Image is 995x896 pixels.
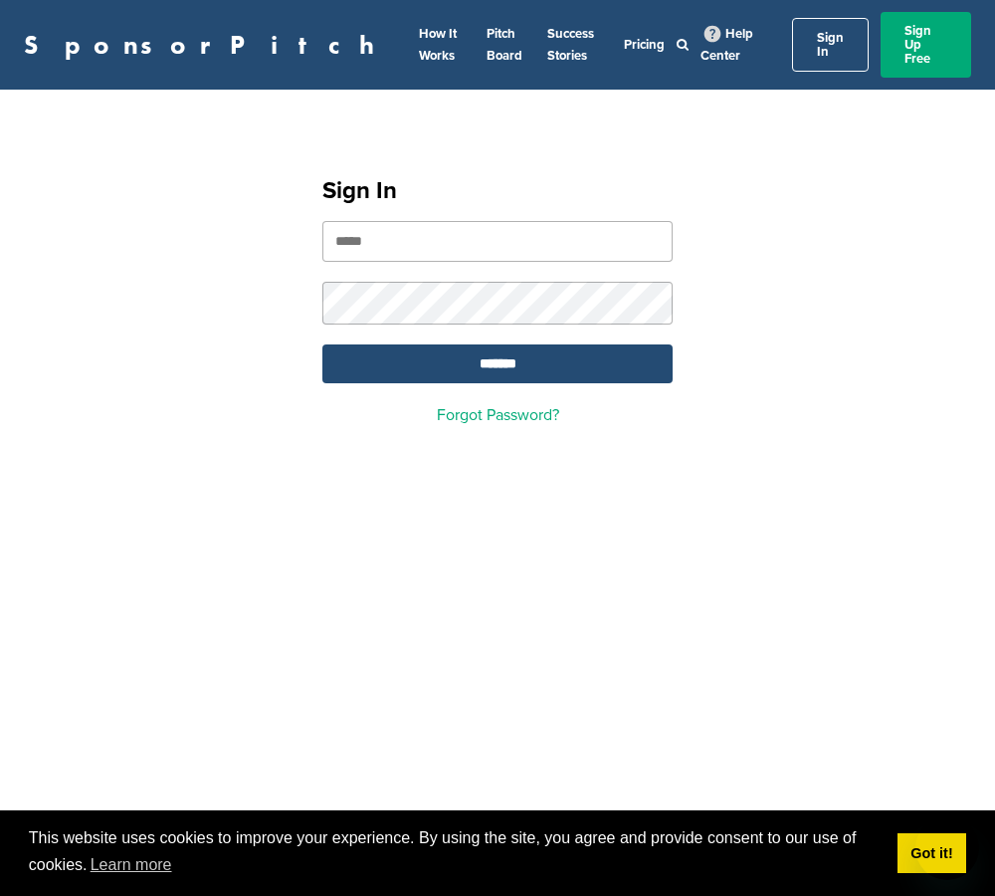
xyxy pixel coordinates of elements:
[792,18,869,72] a: Sign In
[881,12,971,78] a: Sign Up Free
[419,26,457,64] a: How It Works
[29,826,882,880] span: This website uses cookies to improve your experience. By using the site, you agree and provide co...
[24,32,387,58] a: SponsorPitch
[897,833,966,873] a: dismiss cookie message
[322,173,673,209] h1: Sign In
[487,26,522,64] a: Pitch Board
[437,405,559,425] a: Forgot Password?
[700,22,753,68] a: Help Center
[624,37,665,53] a: Pricing
[547,26,594,64] a: Success Stories
[88,850,175,880] a: learn more about cookies
[915,816,979,880] iframe: Button to launch messaging window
